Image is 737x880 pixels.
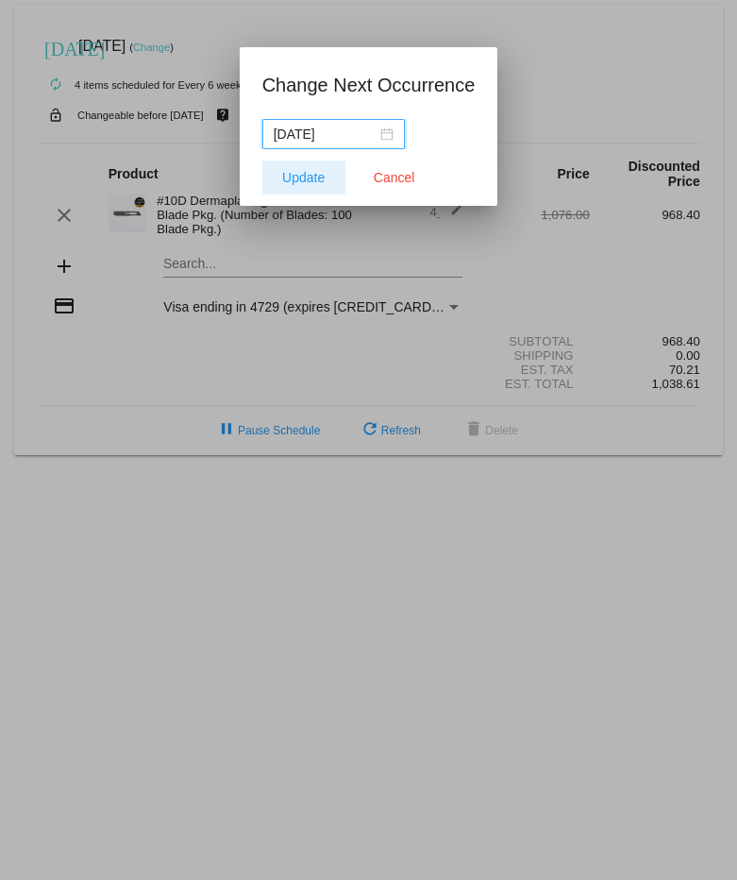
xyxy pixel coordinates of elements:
button: Close dialog [353,161,436,195]
button: Update [262,161,345,195]
span: Update [282,170,325,185]
span: Cancel [374,170,415,185]
h1: Change Next Occurrence [262,70,476,100]
input: Select date [274,124,377,144]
